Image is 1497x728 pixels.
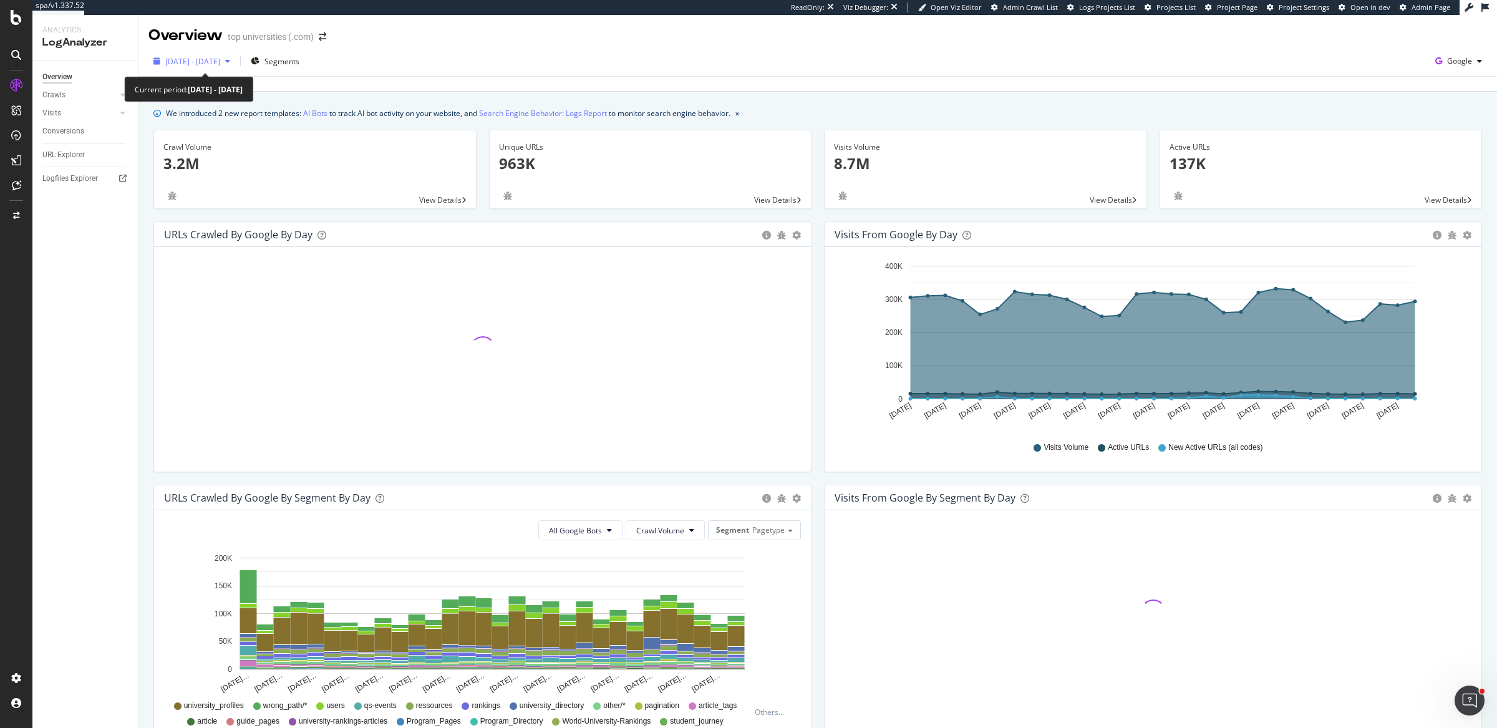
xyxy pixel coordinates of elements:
[1156,2,1196,12] span: Projects List
[626,520,705,540] button: Crawl Volume
[1067,2,1135,12] a: Logs Projects List
[215,609,232,618] text: 100K
[885,262,903,271] text: 400K
[834,142,1137,153] div: Visits Volume
[42,125,129,138] a: Conversions
[1145,2,1196,12] a: Projects List
[135,82,243,97] div: Current period:
[918,2,982,12] a: Open Viz Editor
[1079,2,1135,12] span: Logs Projects List
[1166,401,1191,420] text: [DATE]
[228,31,314,43] div: top universities (.com)
[1108,442,1149,453] span: Active URLs
[1448,231,1456,240] div: bug
[1455,686,1485,716] iframe: Intercom live chat
[792,231,801,240] div: gear
[923,401,947,420] text: [DATE]
[148,51,235,71] button: [DATE] - [DATE]
[246,51,304,71] button: Segments
[754,195,797,205] span: View Details
[791,2,825,12] div: ReadOnly:
[164,492,371,504] div: URLs Crawled by Google By Segment By Day
[835,492,1015,504] div: Visits from Google By Segment By Day
[888,401,913,420] text: [DATE]
[898,395,903,404] text: 0
[472,701,500,711] span: rankings
[1217,2,1257,12] span: Project Page
[480,716,543,727] span: Program_Directory
[670,716,723,727] span: student_journey
[42,125,84,138] div: Conversions
[777,494,786,503] div: bug
[1170,192,1187,200] div: bug
[885,295,903,304] text: 300K
[834,192,851,200] div: bug
[792,494,801,503] div: gear
[184,701,244,711] span: university_profiles
[303,107,327,120] a: AI Bots
[752,525,785,535] span: Pagetype
[549,525,602,536] span: All Google Bots
[1168,442,1262,453] span: New Active URLs (all codes)
[166,107,730,120] div: We introduced 2 new report templates: to track AI bot activity on your website, and to monitor se...
[1201,401,1226,420] text: [DATE]
[1170,153,1473,174] p: 137K
[1433,494,1441,503] div: circle-info
[1170,142,1473,153] div: Active URLs
[762,494,771,503] div: circle-info
[834,153,1137,174] p: 8.7M
[236,716,279,727] span: guide_pages
[263,701,308,711] span: wrong_path/*
[1448,494,1456,503] div: bug
[835,228,957,241] div: Visits from Google by day
[1027,401,1052,420] text: [DATE]
[416,701,453,711] span: ressources
[407,716,461,727] span: Program_Pages
[319,32,326,41] div: arrow-right-arrow-left
[538,520,623,540] button: All Google Bots
[148,25,223,46] div: Overview
[1044,442,1088,453] span: Visits Volume
[163,142,467,153] div: Crawl Volume
[219,637,232,646] text: 50K
[42,89,65,102] div: Crawls
[419,195,462,205] span: View Details
[885,328,903,337] text: 200K
[1375,401,1400,420] text: [DATE]
[520,701,584,711] span: university_directory
[163,153,467,174] p: 3.2M
[957,401,982,420] text: [DATE]
[1131,401,1156,420] text: [DATE]
[499,142,802,153] div: Unique URLs
[1340,401,1365,420] text: [DATE]
[364,701,397,711] span: qs-events
[42,70,72,84] div: Overview
[42,107,117,120] a: Visits
[1267,2,1329,12] a: Project Settings
[1350,2,1390,12] span: Open in dev
[1062,401,1087,420] text: [DATE]
[215,554,232,563] text: 200K
[479,107,607,120] a: Search Engine Behavior: Logs Report
[42,36,128,50] div: LogAnalyzer
[645,701,679,711] span: pagination
[228,665,232,674] text: 0
[164,550,795,695] svg: A chart.
[42,25,128,36] div: Analytics
[42,172,98,185] div: Logfiles Explorer
[931,2,982,12] span: Open Viz Editor
[1236,401,1261,420] text: [DATE]
[762,231,771,240] div: circle-info
[1463,494,1471,503] div: gear
[1425,195,1467,205] span: View Details
[1306,401,1330,420] text: [DATE]
[755,707,790,717] div: Others...
[1090,195,1132,205] span: View Details
[562,716,651,727] span: World-University-Rankings
[42,148,129,162] a: URL Explorer
[1447,56,1472,66] span: Google
[1097,401,1122,420] text: [DATE]
[499,153,802,174] p: 963K
[1279,2,1329,12] span: Project Settings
